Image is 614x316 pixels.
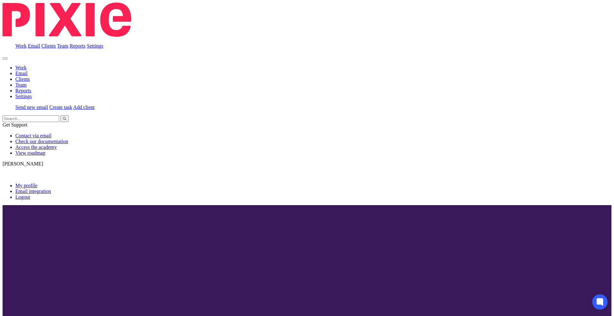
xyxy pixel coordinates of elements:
a: Reports [70,43,86,49]
a: Send new email [15,104,48,110]
a: View roadmap [15,150,45,156]
a: Create task [49,104,72,110]
a: Email [28,43,40,49]
a: Work [15,43,27,49]
a: Logout [15,194,611,200]
p: [PERSON_NAME] [3,161,611,167]
a: Clients [15,76,30,82]
img: Pixie [3,3,131,37]
a: Settings [15,94,32,99]
a: Work [15,65,27,70]
span: Get Support [3,122,28,127]
a: Email [15,71,28,76]
a: Clients [41,43,56,49]
a: Reports [15,88,31,93]
a: Check our documentation [15,139,68,144]
a: Add client [73,104,95,110]
a: Access the academy [15,144,57,150]
a: Contact via email [15,133,51,138]
a: Email integration [15,189,51,194]
span: Logout [15,194,30,200]
input: Search [3,115,59,122]
a: My profile [15,183,37,188]
a: Team [15,82,27,88]
a: Settings [87,43,104,49]
button: Search [60,115,69,122]
a: Team [57,43,68,49]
